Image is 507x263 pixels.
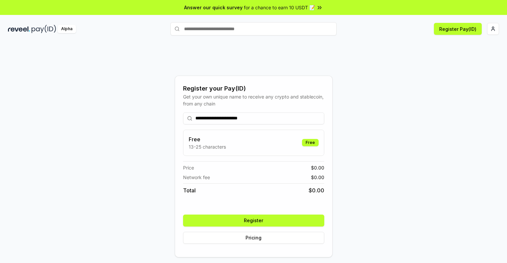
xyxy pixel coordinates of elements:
[302,139,319,146] div: Free
[434,23,482,35] button: Register Pay(ID)
[32,25,56,33] img: pay_id
[183,93,324,107] div: Get your own unique name to receive any crypto and stablecoin, from any chain
[183,186,196,194] span: Total
[309,186,324,194] span: $ 0.00
[183,84,324,93] div: Register your Pay(ID)
[183,164,194,171] span: Price
[244,4,315,11] span: for a chance to earn 10 USDT 📝
[57,25,76,33] div: Alpha
[311,164,324,171] span: $ 0.00
[189,135,226,143] h3: Free
[183,174,210,181] span: Network fee
[184,4,243,11] span: Answer our quick survey
[183,232,324,244] button: Pricing
[183,215,324,227] button: Register
[189,143,226,150] p: 13-25 characters
[8,25,30,33] img: reveel_dark
[311,174,324,181] span: $ 0.00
